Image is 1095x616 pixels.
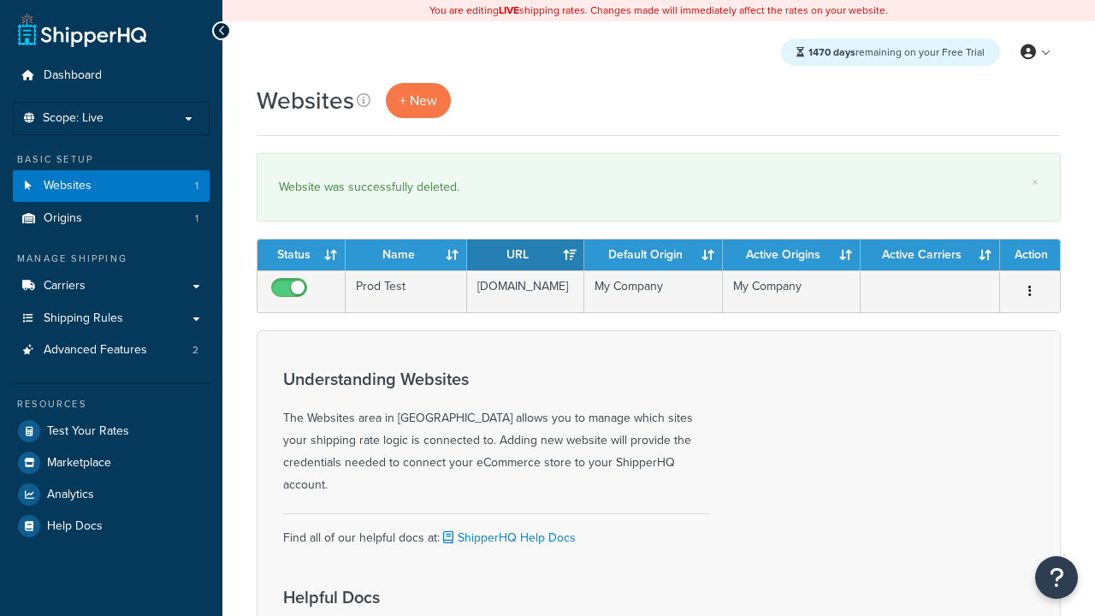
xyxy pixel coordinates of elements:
a: Test Your Rates [13,416,210,447]
th: Default Origin: activate to sort column ascending [584,240,722,270]
span: 1 [195,211,198,226]
li: Advanced Features [13,335,210,366]
span: + New [400,91,437,110]
div: Basic Setup [13,152,210,167]
span: Analytics [47,488,94,502]
div: Resources [13,397,210,412]
li: Websites [13,170,210,202]
span: Websites [44,179,92,193]
a: ShipperHQ Help Docs [440,529,576,547]
span: 1 [195,179,198,193]
div: Find all of our helpful docs at: [283,513,711,549]
td: My Company [723,270,861,312]
div: remaining on your Free Trial [781,38,1000,66]
a: Help Docs [13,511,210,542]
h3: Helpful Docs [283,588,591,607]
span: Scope: Live [43,111,104,126]
a: ShipperHQ Home [18,13,146,47]
th: Status: activate to sort column ascending [257,240,346,270]
li: Origins [13,203,210,234]
button: Open Resource Center [1035,556,1078,599]
div: The Websites area in [GEOGRAPHIC_DATA] allows you to manage which sites your shipping rate logic ... [283,370,711,496]
a: Dashboard [13,60,210,92]
a: + New [386,83,451,118]
th: Active Origins: activate to sort column ascending [723,240,861,270]
th: URL: activate to sort column ascending [467,240,584,270]
h3: Understanding Websites [283,370,711,388]
a: Origins 1 [13,203,210,234]
span: Advanced Features [44,343,147,358]
h1: Websites [257,84,354,117]
a: Analytics [13,479,210,510]
div: Manage Shipping [13,252,210,266]
th: Action [1000,240,1060,270]
span: Dashboard [44,68,102,83]
span: Marketplace [47,456,111,471]
span: Shipping Rules [44,311,123,326]
a: Shipping Rules [13,303,210,335]
a: Carriers [13,270,210,302]
th: Active Carriers: activate to sort column ascending [861,240,1000,270]
div: Website was successfully deleted. [279,175,1039,199]
th: Name: activate to sort column ascending [346,240,467,270]
span: Carriers [44,279,86,293]
strong: 1470 days [808,44,855,60]
span: Help Docs [47,519,103,534]
b: LIVE [499,3,519,18]
span: Origins [44,211,82,226]
a: Marketplace [13,447,210,478]
td: [DOMAIN_NAME] [467,270,584,312]
span: 2 [192,343,198,358]
a: Advanced Features 2 [13,335,210,366]
a: × [1032,175,1039,189]
td: Prod Test [346,270,467,312]
a: Websites 1 [13,170,210,202]
td: My Company [584,270,722,312]
span: Test Your Rates [47,424,129,439]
